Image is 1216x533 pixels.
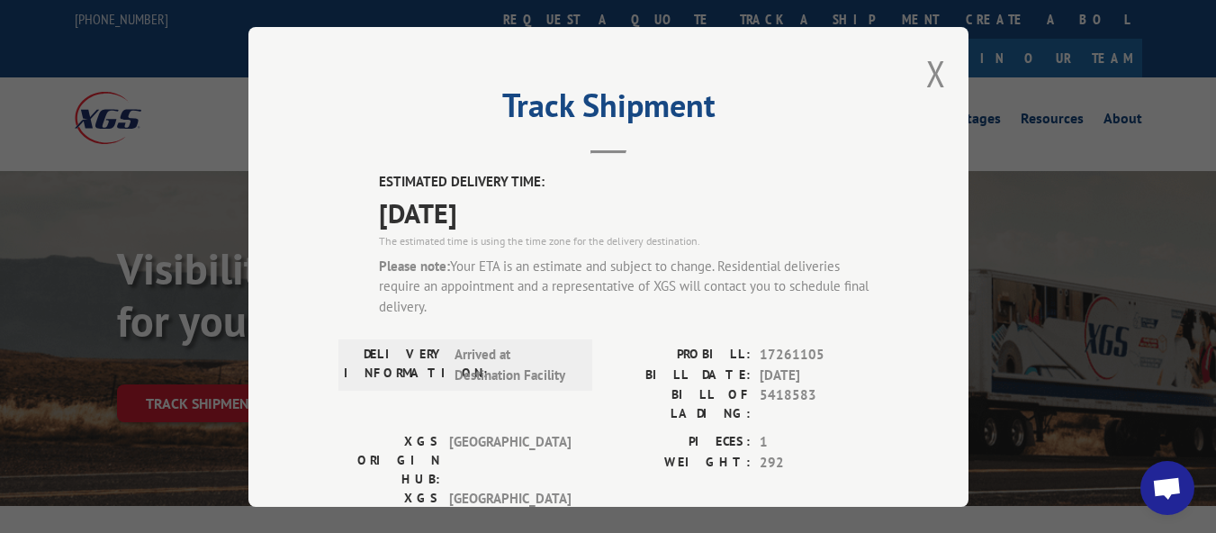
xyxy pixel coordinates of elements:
span: 5418583 [760,385,878,423]
span: [DATE] [760,365,878,385]
label: WEIGHT: [608,452,751,473]
div: The estimated time is using the time zone for the delivery destination. [379,232,878,248]
strong: Please note: [379,257,450,274]
button: Close modal [926,50,946,97]
span: 292 [760,452,878,473]
label: XGS ORIGIN HUB: [338,432,440,489]
label: ESTIMATED DELIVERY TIME: [379,172,878,193]
span: Arrived at Destination Facility [455,345,576,385]
span: [DATE] [379,192,878,232]
h2: Track Shipment [338,93,878,127]
label: BILL OF LADING: [608,385,751,423]
div: Your ETA is an estimate and subject to change. Residential deliveries require an appointment and ... [379,256,878,317]
label: PROBILL: [608,345,751,366]
span: 17261105 [760,345,878,366]
div: Open chat [1140,461,1194,515]
span: [GEOGRAPHIC_DATA] [449,432,571,489]
label: BILL DATE: [608,365,751,385]
span: 1 [760,432,878,453]
label: DELIVERY INFORMATION: [344,345,446,385]
label: PIECES: [608,432,751,453]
